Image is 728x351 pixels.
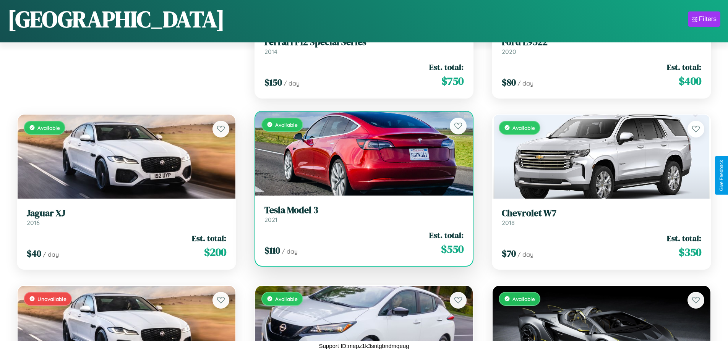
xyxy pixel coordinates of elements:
[27,208,226,219] h3: Jaguar XJ
[192,233,226,244] span: Est. total:
[264,76,282,89] span: $ 150
[27,208,226,226] a: Jaguar XJ2016
[27,247,41,260] span: $ 40
[502,208,701,226] a: Chevrolet W72018
[37,125,60,131] span: Available
[502,37,701,55] a: Ford L95222020
[517,79,533,87] span: / day
[264,216,277,223] span: 2021
[284,79,300,87] span: / day
[429,230,464,241] span: Est. total:
[441,73,464,89] span: $ 750
[502,247,516,260] span: $ 70
[282,247,298,255] span: / day
[264,244,280,257] span: $ 110
[8,3,225,35] h1: [GEOGRAPHIC_DATA]
[679,244,701,260] span: $ 350
[264,205,464,216] h3: Tesla Model 3
[699,15,717,23] div: Filters
[264,37,464,48] h3: Ferrari F12 Special Series
[204,244,226,260] span: $ 200
[502,219,515,226] span: 2018
[679,73,701,89] span: $ 400
[319,341,409,351] p: Support ID: mepz1k3sntgbndmqeug
[512,296,535,302] span: Available
[441,241,464,257] span: $ 550
[264,205,464,223] a: Tesla Model 32021
[512,125,535,131] span: Available
[502,48,516,55] span: 2020
[502,76,516,89] span: $ 80
[667,233,701,244] span: Est. total:
[264,48,277,55] span: 2014
[264,37,464,55] a: Ferrari F12 Special Series2014
[688,11,720,27] button: Filters
[275,296,298,302] span: Available
[37,296,66,302] span: Unavailable
[43,251,59,258] span: / day
[517,251,533,258] span: / day
[27,219,40,226] span: 2016
[719,160,724,191] div: Give Feedback
[275,121,298,128] span: Available
[429,61,464,73] span: Est. total:
[502,208,701,219] h3: Chevrolet W7
[667,61,701,73] span: Est. total:
[502,37,701,48] h3: Ford L9522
